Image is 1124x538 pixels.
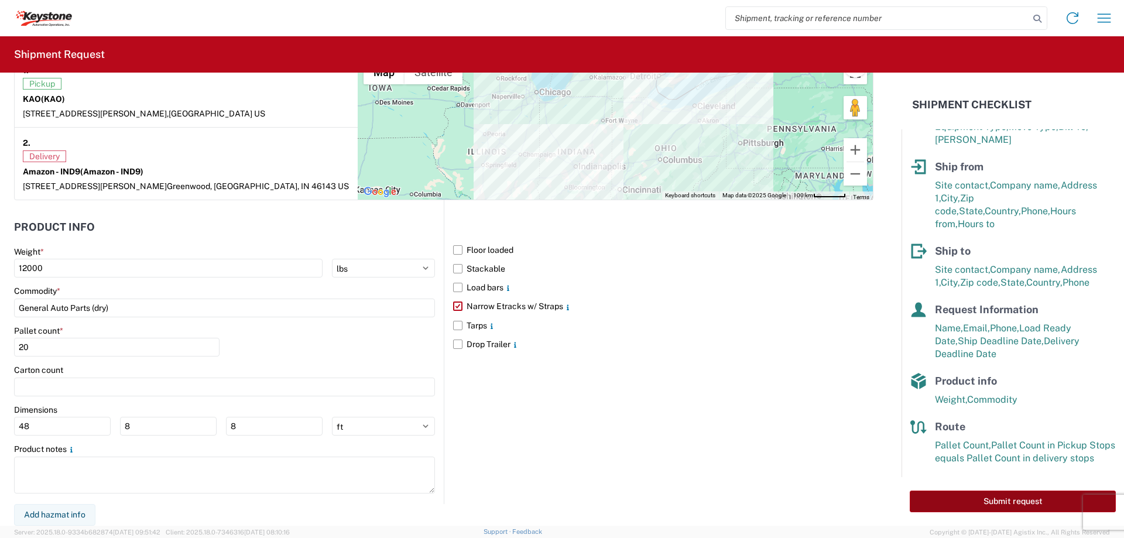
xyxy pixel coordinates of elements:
[405,61,462,84] button: Show satellite imagery
[935,440,1115,464] span: Pallet Count in Pickup Stops equals Pallet Count in delivery stops
[844,138,867,162] button: Zoom in
[453,241,873,259] label: Floor loaded
[990,323,1019,334] span: Phone,
[512,528,542,535] a: Feedback
[960,277,1000,288] span: Zip code,
[967,394,1017,405] span: Commodity
[1063,277,1089,288] span: Phone
[941,193,960,204] span: City,
[14,444,76,454] label: Product notes
[453,316,873,335] label: Tarps
[935,134,1012,145] span: [PERSON_NAME]
[14,286,60,296] label: Commodity
[226,417,323,436] input: H
[844,96,867,119] button: Drag Pegman onto the map to open Street View
[935,180,990,191] span: Site contact,
[453,297,873,316] label: Narrow Etracks w/ Straps
[935,394,967,405] span: Weight,
[935,245,971,257] span: Ship to
[844,162,867,186] button: Zoom out
[959,205,985,217] span: State,
[23,167,143,176] strong: Amazon - IND9
[14,529,160,536] span: Server: 2025.18.0-9334b682874
[935,440,991,451] span: Pallet Count,
[14,221,95,233] h2: Product Info
[910,491,1116,512] button: Submit request
[23,94,65,104] strong: KAO
[14,47,105,61] h2: Shipment Request
[963,323,990,334] span: Email,
[990,264,1061,275] span: Company name,
[361,184,399,200] a: Open this area in Google Maps (opens a new window)
[1026,277,1063,288] span: Country,
[14,504,95,526] button: Add hazmat info
[14,325,63,336] label: Pallet count
[361,184,399,200] img: Google
[80,167,143,176] span: (Amazon - IND9)
[722,192,786,198] span: Map data ©2025 Google
[941,277,960,288] span: City,
[935,420,965,433] span: Route
[935,375,997,387] span: Product info
[665,191,715,200] button: Keyboard shortcuts
[958,335,1044,347] span: Ship Deadline Date,
[23,181,167,191] span: [STREET_ADDRESS][PERSON_NAME]
[14,405,57,415] label: Dimensions
[935,303,1039,316] span: Request Information
[23,78,61,90] span: Pickup
[120,417,217,436] input: W
[853,194,869,200] a: Terms
[935,323,963,334] span: Name,
[930,527,1110,537] span: Copyright © [DATE]-[DATE] Agistix Inc., All Rights Reserved
[244,529,290,536] span: [DATE] 08:10:16
[41,94,65,104] span: (KAO)
[23,150,66,162] span: Delivery
[453,278,873,297] label: Load bars
[990,180,1061,191] span: Company name,
[985,205,1021,217] span: Country,
[167,181,349,191] span: Greenwood, [GEOGRAPHIC_DATA], IN 46143 US
[23,136,30,150] strong: 2.
[912,98,1032,112] h2: Shipment Checklist
[169,109,265,118] span: [GEOGRAPHIC_DATA] US
[113,529,160,536] span: [DATE] 09:51:42
[793,192,813,198] span: 100 km
[935,160,983,173] span: Ship from
[726,7,1029,29] input: Shipment, tracking or reference number
[1021,205,1050,217] span: Phone,
[453,259,873,278] label: Stackable
[14,246,44,257] label: Weight
[453,335,873,354] label: Drop Trailer
[14,365,63,375] label: Carton count
[166,529,290,536] span: Client: 2025.18.0-7346316
[484,528,513,535] a: Support
[364,61,405,84] button: Show street map
[14,417,111,436] input: L
[790,191,849,200] button: Map Scale: 100 km per 52 pixels
[1000,277,1026,288] span: State,
[958,218,995,229] span: Hours to
[935,264,990,275] span: Site contact,
[23,109,169,118] span: [STREET_ADDRESS][PERSON_NAME],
